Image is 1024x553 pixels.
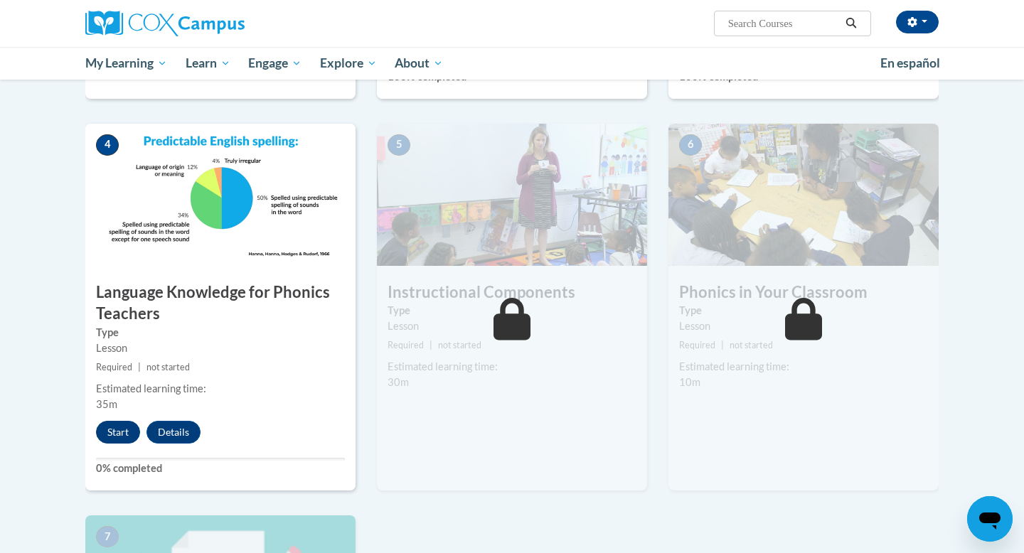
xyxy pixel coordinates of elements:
div: Main menu [64,47,960,80]
div: Lesson [679,318,928,334]
a: Explore [311,47,386,80]
span: En español [880,55,940,70]
img: Course Image [377,124,647,266]
div: Estimated learning time: [96,381,345,397]
span: 5 [388,134,410,156]
span: | [721,340,724,350]
iframe: Button to launch messaging window [967,496,1013,542]
span: Engage [248,55,302,72]
a: Cox Campus [85,11,356,36]
span: My Learning [85,55,167,72]
label: 0% completed [96,461,345,476]
button: Account Settings [896,11,939,33]
span: not started [146,362,190,372]
span: About [395,55,443,72]
a: Learn [176,47,240,80]
div: Estimated learning time: [679,359,928,375]
a: About [386,47,453,80]
span: Learn [186,55,230,72]
img: Course Image [668,124,939,266]
h3: Phonics in Your Classroom [668,281,939,304]
span: Explore [320,55,377,72]
div: Lesson [388,318,636,334]
button: Details [146,421,201,444]
span: 4 [96,134,119,156]
img: Cox Campus [85,11,245,36]
label: Type [679,303,928,318]
div: Lesson [96,340,345,356]
span: | [430,340,432,350]
span: | [138,362,141,372]
h3: Instructional Components [377,281,647,304]
div: Estimated learning time: [388,359,636,375]
span: Required [679,340,715,350]
span: 35m [96,398,117,410]
a: En español [871,48,949,78]
a: Engage [239,47,311,80]
span: 6 [679,134,702,156]
span: not started [438,340,481,350]
span: Required [96,362,132,372]
span: 7 [96,526,119,547]
a: My Learning [76,47,176,80]
span: 30m [388,376,409,388]
button: Search [841,15,862,32]
h3: Language Knowledge for Phonics Teachers [85,281,356,326]
label: Type [388,303,636,318]
img: Course Image [85,124,356,266]
span: not started [730,340,773,350]
span: Required [388,340,424,350]
button: Start [96,421,140,444]
label: Type [96,325,345,340]
input: Search Courses [727,15,841,32]
span: 10m [679,376,700,388]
